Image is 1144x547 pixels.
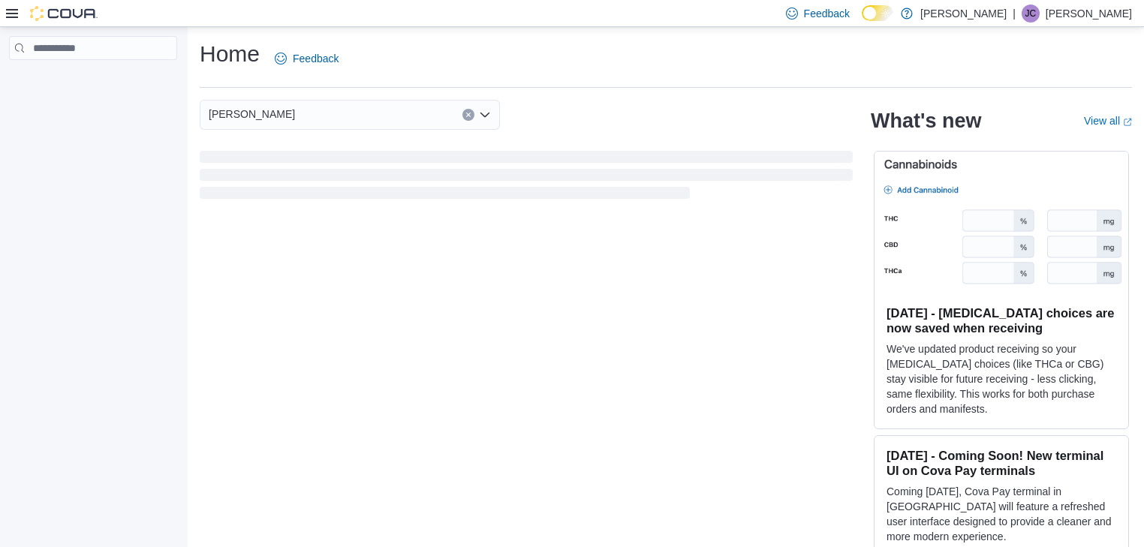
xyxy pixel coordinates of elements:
span: Feedback [804,6,850,21]
a: View allExternal link [1084,115,1132,127]
input: Dark Mode [862,5,893,21]
p: | [1013,5,1016,23]
h3: [DATE] - [MEDICAL_DATA] choices are now saved when receiving [887,305,1116,335]
svg: External link [1123,118,1132,127]
p: Coming [DATE], Cova Pay terminal in [GEOGRAPHIC_DATA] will feature a refreshed user interface des... [887,484,1116,544]
h3: [DATE] - Coming Soon! New terminal UI on Cova Pay terminals [887,448,1116,478]
span: [PERSON_NAME] [209,105,295,123]
h1: Home [200,39,260,69]
p: [PERSON_NAME] [920,5,1007,23]
a: Feedback [269,44,345,74]
h2: What's new [871,109,981,133]
nav: Complex example [9,63,177,99]
button: Open list of options [479,109,491,121]
span: JC [1025,5,1037,23]
span: Feedback [293,51,339,66]
span: Dark Mode [862,21,863,22]
span: Loading [200,154,853,202]
div: Jasmine Craig [1022,5,1040,23]
p: We've updated product receiving so your [MEDICAL_DATA] choices (like THCa or CBG) stay visible fo... [887,341,1116,416]
img: Cova [30,6,98,21]
p: [PERSON_NAME] [1046,5,1132,23]
button: Clear input [462,109,474,121]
